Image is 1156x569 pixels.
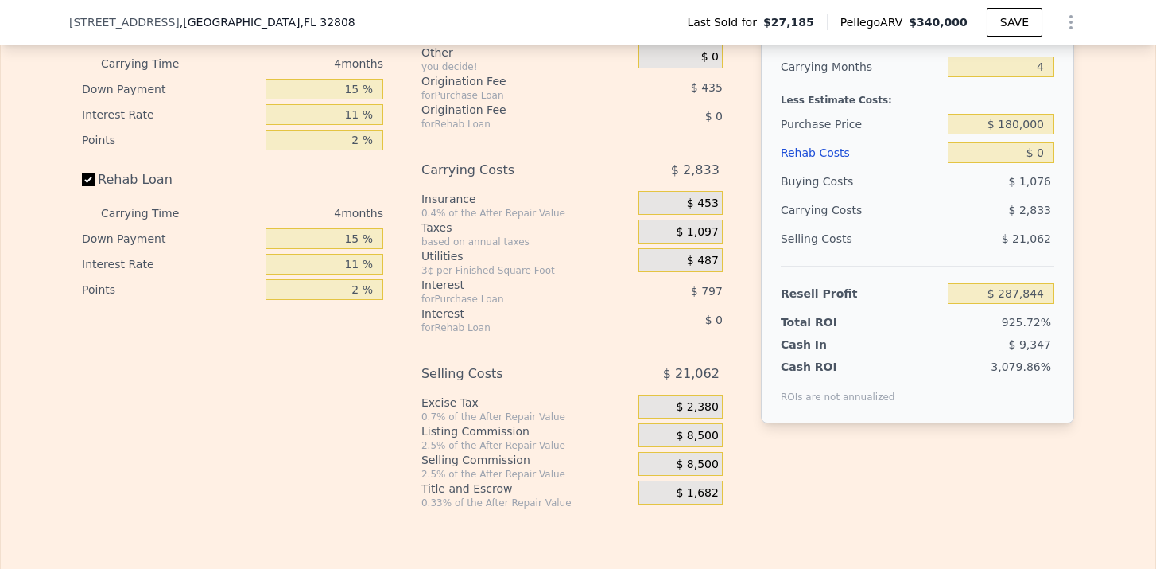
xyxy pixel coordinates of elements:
span: $ 0 [701,50,719,64]
span: $ 1,076 [1009,175,1051,188]
div: Utilities [421,248,632,264]
div: you decide! [421,60,632,73]
div: 0.4% of the After Repair Value [421,207,632,220]
div: Origination Fee [421,73,599,89]
div: ROIs are not annualized [781,375,895,403]
div: Points [82,277,259,302]
span: $ 2,833 [1009,204,1051,216]
div: 2.5% of the After Repair Value [421,439,632,452]
span: $ 9,347 [1009,338,1051,351]
div: Origination Fee [421,102,599,118]
div: Cash In [781,337,880,353]
div: Rehab Costs [781,138,941,167]
span: [STREET_ADDRESS] [69,14,180,30]
div: 2.5% of the After Repair Value [421,468,632,481]
div: Carrying Time [101,201,204,226]
span: $27,185 [763,14,814,30]
div: Buying Costs [781,167,941,196]
span: , FL 32808 [300,16,355,29]
span: $ 453 [687,197,719,211]
span: $ 2,380 [676,400,718,415]
div: Selling Costs [781,224,941,253]
div: Interest Rate [82,251,259,277]
div: Cash ROI [781,359,895,375]
div: Carrying Costs [421,156,599,185]
div: Carrying Time [101,51,204,76]
div: Interest [421,277,599,293]
label: Rehab Loan [82,166,259,194]
div: 3¢ per Finished Square Foot [421,264,632,277]
div: Listing Commission [421,423,632,439]
div: Points [82,127,259,153]
span: $ 797 [691,285,723,298]
div: 4 months [211,51,383,76]
span: $ 8,500 [676,458,718,472]
div: Selling Commission [421,452,632,468]
span: $ 1,097 [676,225,718,240]
div: Carrying Costs [781,196,880,224]
div: Resell Profit [781,279,941,308]
div: Carrying Months [781,53,941,81]
div: Down Payment [82,76,259,102]
span: $340,000 [909,16,968,29]
span: , [GEOGRAPHIC_DATA] [180,14,355,30]
div: Other [421,45,632,60]
span: $ 21,062 [1002,232,1051,245]
div: Less Estimate Costs: [781,81,1054,110]
span: 3,079.86% [991,360,1051,373]
span: $ 487 [687,254,719,268]
span: Last Sold for [687,14,763,30]
div: Insurance [421,191,632,207]
button: Show Options [1055,6,1087,38]
div: 4 months [211,201,383,226]
span: $ 21,062 [663,360,720,388]
div: Purchase Price [781,110,941,138]
div: 0.7% of the After Repair Value [421,411,632,423]
div: Total ROI [781,314,880,330]
input: Rehab Loan [82,173,95,186]
div: 0.33% of the After Repair Value [421,497,632,509]
div: Interest Rate [82,102,259,127]
span: $ 0 [705,314,723,326]
div: Excise Tax [421,395,632,411]
div: for Purchase Loan [421,89,599,102]
span: $ 435 [691,81,723,94]
span: $ 1,682 [676,486,718,501]
div: Taxes [421,220,632,236]
span: $ 2,833 [671,156,720,185]
button: SAVE [987,8,1042,37]
div: for Rehab Loan [421,118,599,131]
span: 925.72% [1002,316,1051,329]
div: Title and Escrow [421,481,632,497]
div: for Purchase Loan [421,293,599,306]
span: $ 8,500 [676,429,718,443]
div: based on annual taxes [421,236,632,248]
div: Down Payment [82,226,259,251]
span: $ 0 [705,110,723,123]
div: Selling Costs [421,360,599,388]
span: Pellego ARV [840,14,910,30]
div: Interest [421,306,599,322]
div: for Rehab Loan [421,322,599,334]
